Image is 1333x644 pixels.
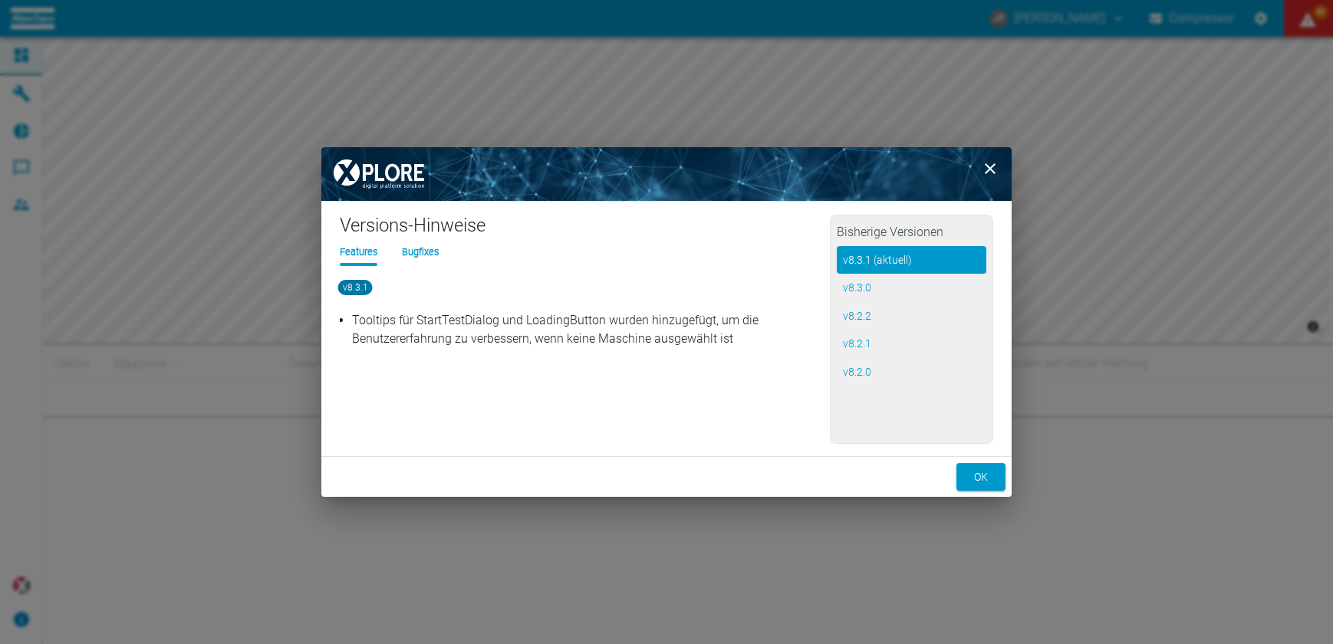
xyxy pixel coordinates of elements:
[837,222,986,246] h2: Bisherige Versionen
[956,463,1006,491] button: ok
[352,311,825,348] p: Tooltips für StartTestDialog und LoadingButton wurden hinzugefügt, um die Benutzererfahrung zu ve...
[340,245,377,259] li: Features
[837,246,986,274] button: v8.3.1 (aktuell)
[338,280,373,295] span: v8.3.1
[340,214,830,245] h1: Versions-Hinweise
[837,302,986,330] button: v8.2.2
[321,147,1012,201] img: background image
[321,147,436,201] img: XPLORE Logo
[837,274,986,302] button: v8.3.0
[837,330,986,358] button: v8.2.1
[402,245,439,259] li: Bugfixes
[975,153,1006,184] button: close
[837,358,986,386] button: v8.2.0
